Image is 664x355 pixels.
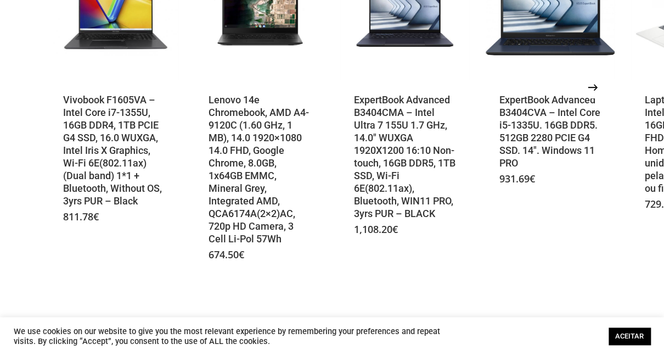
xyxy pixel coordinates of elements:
[530,172,535,185] span: €
[609,328,650,345] a: ACEITAR
[499,172,535,185] bdi: 931.69
[209,93,310,246] a: Lenovo 14e Chromebook, AMD A4-9120C (1.60 GHz, 1 MB), 14.0 1920×1080 14.0 FHD, Google Chrome, 8.0...
[499,93,601,170] a: ExpertBook Advanced B3404CVA – Intel Core i5-1335U. 16GB DDR5. 512GB 2280 PCIE G4 SSD. 14″. Windo...
[392,223,398,236] span: €
[14,326,459,346] div: We use cookies on our website to give you the most relevant experience by remembering your prefer...
[63,210,99,223] bdi: 811.78
[239,248,244,261] span: €
[354,223,398,236] bdi: 1,108.20
[209,248,244,261] bdi: 674.50
[582,76,604,98] button: Next
[354,93,455,221] a: ExpertBook Advanced B3404CMA – Intel Ultra 7 155U 1.7 GHz, 14.0″ WUXGA 1920X1200 16:10 Non-touch,...
[63,93,165,208] a: Vivobook F1605VA – Intel Core i7-1355U, 16GB DDR4, 1TB PCIE G4 SSD, 16.0 WUXGA, Intel Iris X Grap...
[93,210,99,223] span: €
